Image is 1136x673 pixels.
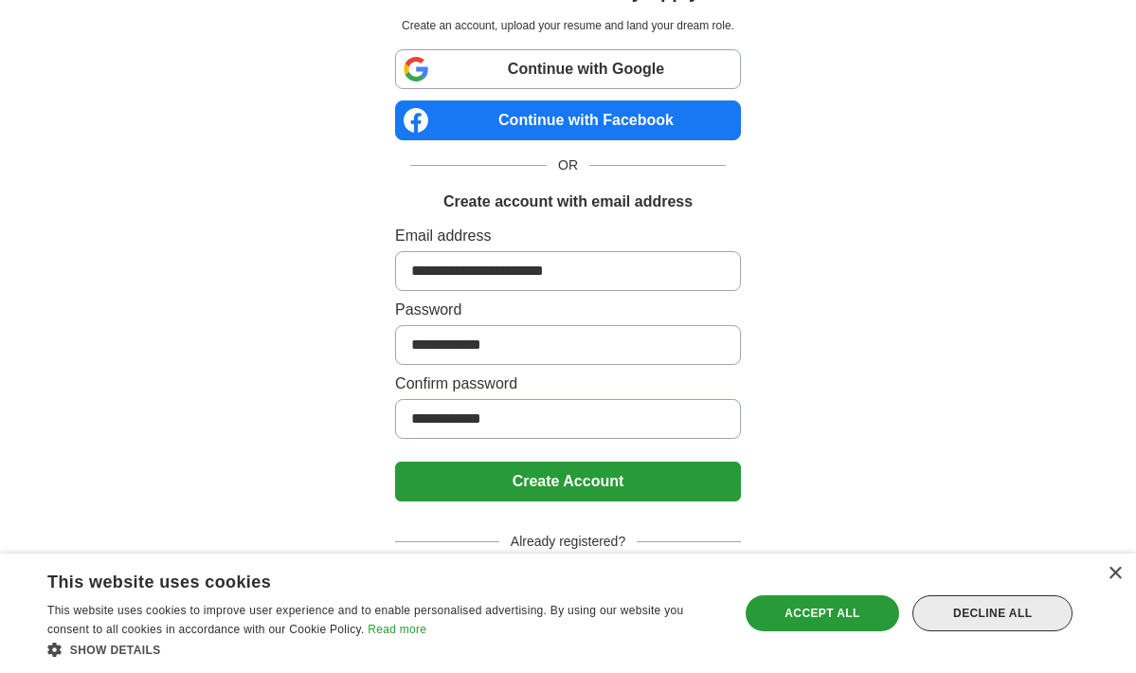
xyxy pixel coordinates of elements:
div: Show details [47,640,718,659]
div: Accept all [746,595,900,631]
div: Close [1108,567,1122,581]
h1: Create account with email address [443,191,693,213]
span: Show details [70,644,161,657]
a: Read more, opens a new window [368,623,426,636]
label: Confirm password [395,373,741,395]
span: This website uses cookies to improve user experience and to enable personalised advertising. By u... [47,604,683,636]
div: This website uses cookies [47,565,671,593]
span: Already registered? [499,532,637,552]
label: Email address [395,225,741,247]
a: Continue with Facebook [395,100,741,140]
span: OR [547,155,589,175]
a: Continue with Google [395,49,741,89]
div: Decline all [912,595,1073,631]
button: Create Account [395,462,741,501]
label: Password [395,299,741,321]
p: Create an account, upload your resume and land your dream role. [399,17,737,34]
